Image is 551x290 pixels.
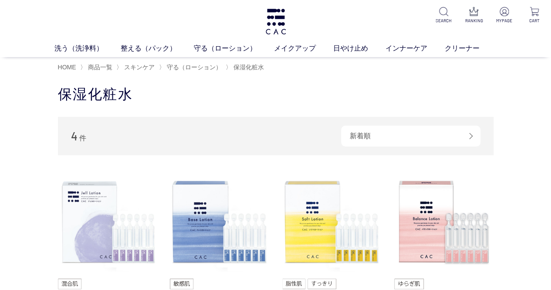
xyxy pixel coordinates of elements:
[88,64,112,71] span: 商品一覧
[494,7,514,24] a: MYPAGE
[71,129,78,143] span: 4
[264,9,287,34] img: logo
[524,17,544,24] p: CART
[58,64,76,71] a: HOME
[282,279,305,289] img: 脂性肌
[58,173,157,272] img: ＣＡＣ ジェルローション
[116,63,157,72] li: 〉
[167,64,222,71] span: 守る（ローション）
[274,43,333,54] a: メイクアップ
[170,173,269,272] img: ＣＡＣ ベースローション
[282,173,382,272] img: ＣＡＣ ソフトローション
[58,279,81,289] img: 混合肌
[445,43,497,54] a: クリーナー
[121,43,194,54] a: 整える（パック）
[394,279,424,289] img: ゆらぎ肌
[86,64,112,71] a: 商品一覧
[464,7,483,24] a: RANKING
[464,17,483,24] p: RANKING
[80,63,115,72] li: 〉
[524,7,544,24] a: CART
[159,63,224,72] li: 〉
[54,43,121,54] a: 洗う（洗浄料）
[170,279,193,289] img: 敏感肌
[434,17,453,24] p: SEARCH
[226,63,266,72] li: 〉
[434,7,453,24] a: SEARCH
[58,85,494,104] h1: 保湿化粧水
[333,43,385,54] a: 日やけ止め
[394,173,494,272] img: ＣＡＣ バランスローション
[385,43,445,54] a: インナーケア
[194,43,274,54] a: 守る（ローション）
[165,64,222,71] a: 守る（ローション）
[494,17,514,24] p: MYPAGE
[232,64,264,71] a: 保湿化粧水
[233,64,264,71] span: 保湿化粧水
[308,279,336,289] img: すっきり
[341,126,480,147] div: 新着順
[122,64,155,71] a: スキンケア
[124,64,155,71] span: スキンケア
[79,134,86,142] span: 件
